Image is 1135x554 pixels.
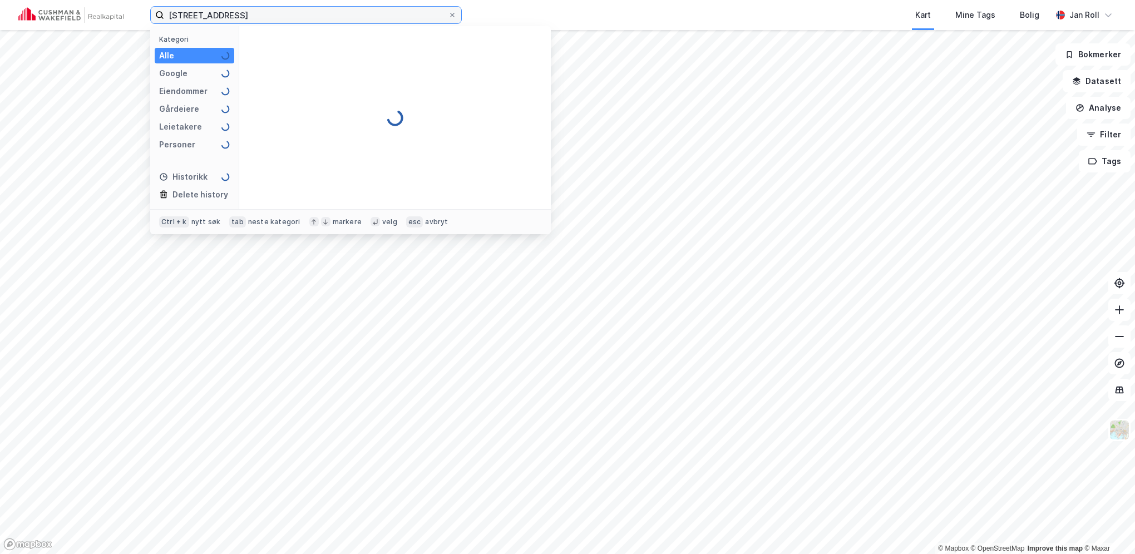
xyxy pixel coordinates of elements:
button: Datasett [1063,70,1131,92]
div: Leietakere [159,120,202,133]
a: Improve this map [1028,545,1083,552]
button: Tags [1079,150,1131,172]
div: velg [382,217,397,226]
img: cushman-wakefield-realkapital-logo.202ea83816669bd177139c58696a8fa1.svg [18,7,124,23]
div: Jan Roll [1069,8,1099,22]
div: Kontrollprogram for chat [1079,501,1135,554]
img: spinner.a6d8c91a73a9ac5275cf975e30b51cfb.svg [221,51,230,60]
div: Kart [915,8,931,22]
img: spinner.a6d8c91a73a9ac5275cf975e30b51cfb.svg [221,140,230,149]
div: markere [333,217,362,226]
a: OpenStreetMap [971,545,1025,552]
div: Mine Tags [955,8,995,22]
div: Bolig [1020,8,1039,22]
div: Personer [159,138,195,151]
a: Mapbox homepage [3,538,52,551]
button: Bokmerker [1055,43,1131,66]
iframe: Chat Widget [1079,501,1135,554]
div: Eiendommer [159,85,208,98]
div: esc [406,216,423,227]
a: Mapbox [938,545,969,552]
div: tab [229,216,246,227]
div: avbryt [425,217,448,226]
div: Google [159,67,187,80]
div: Kategori [159,35,234,43]
div: Delete history [172,188,228,201]
img: spinner.a6d8c91a73a9ac5275cf975e30b51cfb.svg [386,109,404,127]
img: Z [1109,419,1130,441]
div: Alle [159,49,174,62]
img: spinner.a6d8c91a73a9ac5275cf975e30b51cfb.svg [221,122,230,131]
div: Ctrl + k [159,216,189,227]
div: Historikk [159,170,208,184]
img: spinner.a6d8c91a73a9ac5275cf975e30b51cfb.svg [221,172,230,181]
img: spinner.a6d8c91a73a9ac5275cf975e30b51cfb.svg [221,69,230,78]
img: spinner.a6d8c91a73a9ac5275cf975e30b51cfb.svg [221,105,230,113]
div: neste kategori [248,217,300,226]
button: Filter [1077,123,1131,146]
img: spinner.a6d8c91a73a9ac5275cf975e30b51cfb.svg [221,87,230,96]
input: Søk på adresse, matrikkel, gårdeiere, leietakere eller personer [164,7,448,23]
button: Analyse [1066,97,1131,119]
div: nytt søk [191,217,221,226]
div: Gårdeiere [159,102,199,116]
